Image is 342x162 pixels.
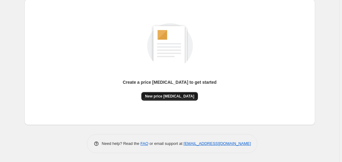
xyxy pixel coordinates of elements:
[184,141,251,146] a: [EMAIL_ADDRESS][DOMAIN_NAME]
[140,141,148,146] a: FAQ
[148,141,184,146] span: or email support at
[102,141,141,146] span: Need help? Read the
[145,94,194,99] span: New price [MEDICAL_DATA]
[123,79,217,85] p: Create a price [MEDICAL_DATA] to get started
[141,92,198,101] button: New price [MEDICAL_DATA]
